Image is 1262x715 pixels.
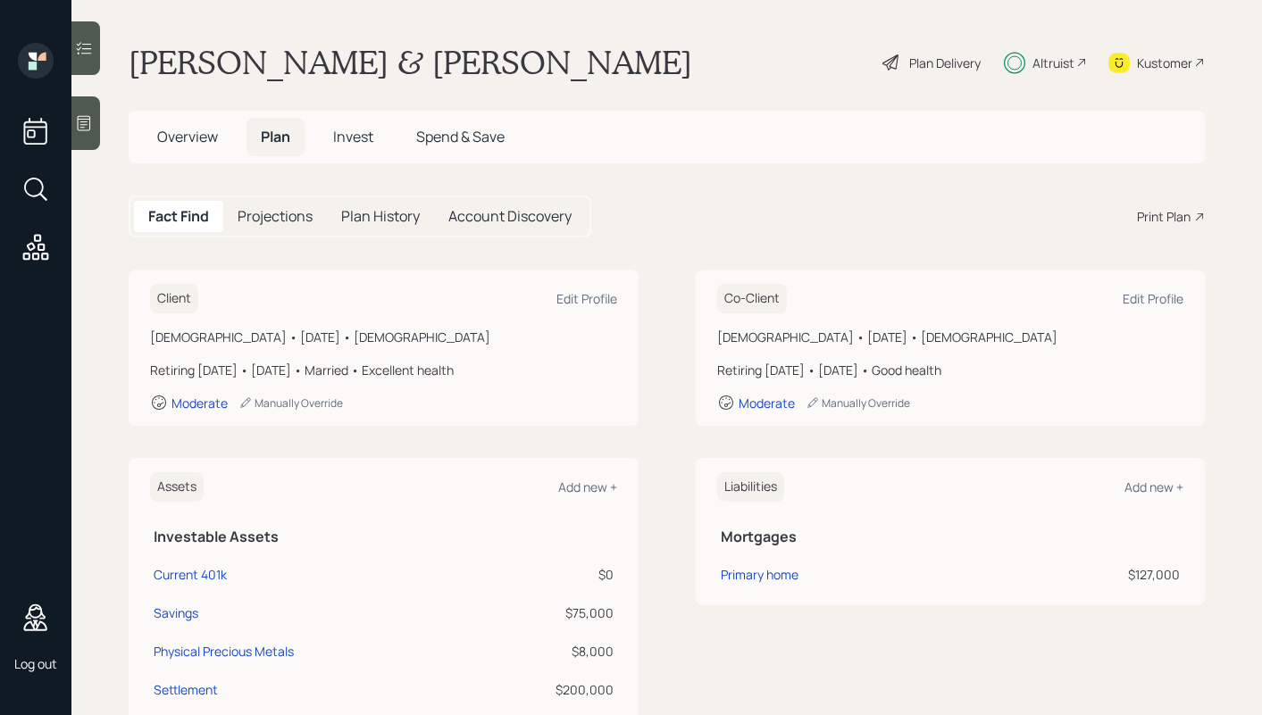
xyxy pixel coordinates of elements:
[14,655,57,672] div: Log out
[238,208,313,225] h5: Projections
[154,642,294,661] div: Physical Precious Metals
[909,54,981,72] div: Plan Delivery
[150,472,204,502] h6: Assets
[477,603,613,622] div: $75,000
[721,565,798,584] div: Primary home
[1137,207,1191,226] div: Print Plan
[556,290,617,307] div: Edit Profile
[341,208,420,225] h5: Plan History
[996,565,1180,584] div: $127,000
[717,361,1184,379] div: Retiring [DATE] • [DATE] • Good health
[739,395,795,412] div: Moderate
[448,208,572,225] h5: Account Discovery
[129,43,692,82] h1: [PERSON_NAME] & [PERSON_NAME]
[717,284,787,313] h6: Co-Client
[238,395,343,411] div: Manually Override
[150,284,198,313] h6: Client
[1032,54,1074,72] div: Altruist
[1123,290,1183,307] div: Edit Profile
[150,328,617,346] div: [DEMOGRAPHIC_DATA] • [DATE] • [DEMOGRAPHIC_DATA]
[148,208,209,225] h5: Fact Find
[261,127,290,146] span: Plan
[1124,478,1183,495] div: Add new +
[558,478,617,495] div: Add new +
[150,361,617,379] div: Retiring [DATE] • [DATE] • Married • Excellent health
[157,127,218,146] span: Overview
[333,127,373,146] span: Invest
[154,680,218,699] div: Settlement
[717,472,784,502] h6: Liabilities
[806,395,910,411] div: Manually Override
[416,127,505,146] span: Spend & Save
[721,528,1181,545] h5: Mortgages
[477,642,613,661] div: $8,000
[154,528,614,545] h5: Investable Assets
[171,395,228,412] div: Moderate
[154,565,227,584] div: Current 401k
[1137,54,1192,72] div: Kustomer
[154,603,198,622] div: Savings
[477,680,613,699] div: $200,000
[717,328,1184,346] div: [DEMOGRAPHIC_DATA] • [DATE] • [DEMOGRAPHIC_DATA]
[477,565,613,584] div: $0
